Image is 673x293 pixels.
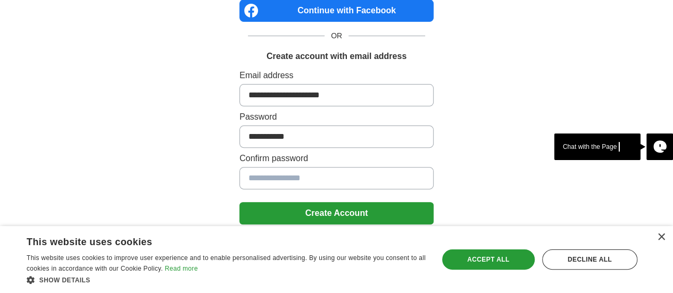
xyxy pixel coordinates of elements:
[239,69,434,82] label: Email address
[239,152,434,165] label: Confirm password
[325,30,348,41] span: OR
[165,265,198,272] a: Read more, opens a new window
[442,249,535,270] div: Accept all
[27,274,426,285] div: Show details
[267,50,406,63] h1: Create account with email address
[27,232,400,248] div: This website uses cookies
[27,254,426,272] span: This website uses cookies to improve user experience and to enable personalised advertising. By u...
[657,233,665,241] div: Close
[239,202,434,224] button: Create Account
[239,111,434,123] label: Password
[39,277,90,284] span: Show details
[542,249,637,270] div: Decline all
